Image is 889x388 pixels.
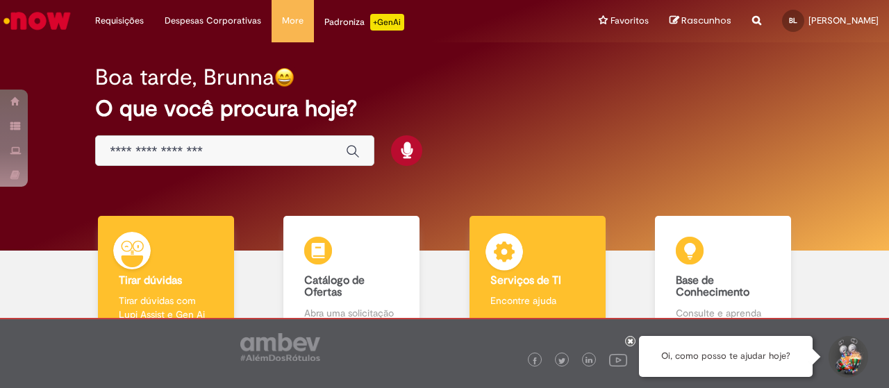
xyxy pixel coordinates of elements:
[119,294,213,321] p: Tirar dúvidas com Lupi Assist e Gen Ai
[95,96,793,121] h2: O que você procura hoje?
[304,306,399,320] p: Abra uma solicitação
[585,357,592,365] img: logo_footer_linkedin.png
[165,14,261,28] span: Despesas Corporativas
[490,273,561,287] b: Serviços de TI
[558,357,565,364] img: logo_footer_twitter.png
[631,216,817,336] a: Base de Conhecimento Consulte e aprenda
[639,336,813,377] div: Oi, como posso te ajudar hoje?
[681,14,731,27] span: Rascunhos
[676,306,770,320] p: Consulte e aprenda
[444,216,631,336] a: Serviços de TI Encontre ajuda
[676,273,749,300] b: Base de Conhecimento
[808,15,879,26] span: [PERSON_NAME]
[531,357,538,364] img: logo_footer_facebook.png
[95,65,274,90] h2: Boa tarde, Brunna
[490,294,585,307] p: Encontre ajuda
[304,273,365,300] b: Catálogo de Ofertas
[324,14,404,31] div: Padroniza
[1,7,73,35] img: ServiceNow
[119,273,182,287] b: Tirar dúvidas
[282,14,304,28] span: More
[95,14,144,28] span: Requisições
[73,216,259,336] a: Tirar dúvidas Tirar dúvidas com Lupi Assist e Gen Ai
[670,15,731,28] a: Rascunhos
[789,16,797,25] span: BL
[370,14,404,31] p: +GenAi
[259,216,445,336] a: Catálogo de Ofertas Abra uma solicitação
[610,14,649,28] span: Favoritos
[826,336,868,378] button: Iniciar Conversa de Suporte
[240,333,320,361] img: logo_footer_ambev_rotulo_gray.png
[609,351,627,369] img: logo_footer_youtube.png
[274,67,294,87] img: happy-face.png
